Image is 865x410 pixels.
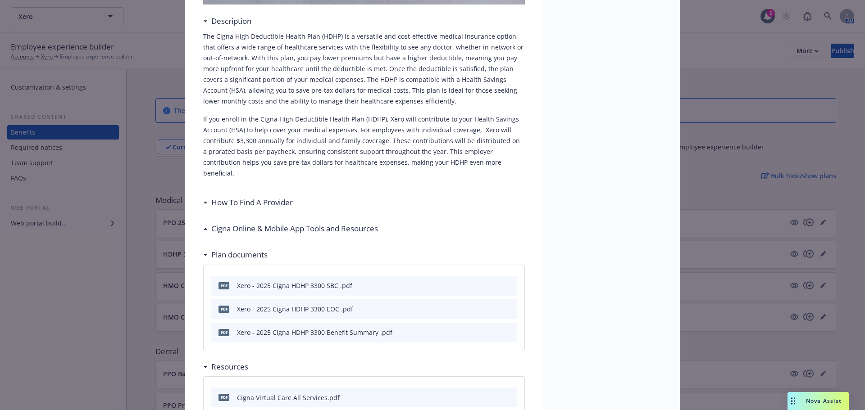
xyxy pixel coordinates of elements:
h3: How To Find A Provider [211,197,293,208]
div: Plan documents [203,249,268,261]
span: pdf [219,306,229,312]
h3: Plan documents [211,249,268,261]
button: preview file [505,304,514,314]
button: download file [491,304,498,314]
button: preview file [505,281,514,290]
div: Description [203,15,251,27]
h3: Cigna Online & Mobile App Tools and Resources [211,223,378,234]
button: download file [491,281,498,290]
div: Xero - 2025 Cigna HDHP 3300 Benefit Summary .pdf [237,328,392,337]
span: pdf [219,394,229,401]
div: Cigna Virtual Care All Services.pdf [237,393,340,402]
div: Resources [203,361,248,373]
span: pdf [219,282,229,289]
button: download file [491,328,498,337]
span: pdf [219,329,229,336]
p: The Cigna High Deductible Health Plan (HDHP) is a versatile and cost-effective medical insurance ... [203,31,525,107]
h3: Description [211,15,251,27]
div: Xero - 2025 Cigna HDHP 3300 SBC .pdf [237,281,352,290]
h3: Resources [211,361,248,373]
button: preview file [505,393,514,402]
button: preview file [505,328,514,337]
div: How To Find A Provider [203,197,293,208]
p: If you enroll in the Cigna High Deductible Health Plan (HDHP), Xero will contribute to your Healt... [203,114,525,179]
button: download file [491,393,498,402]
button: Nova Assist [788,392,849,410]
span: Nova Assist [806,397,842,405]
div: Cigna Online & Mobile App Tools and Resources [203,223,378,234]
div: Xero - 2025 Cigna HDHP 3300 EOC .pdf [237,304,353,314]
div: Drag to move [788,392,799,410]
